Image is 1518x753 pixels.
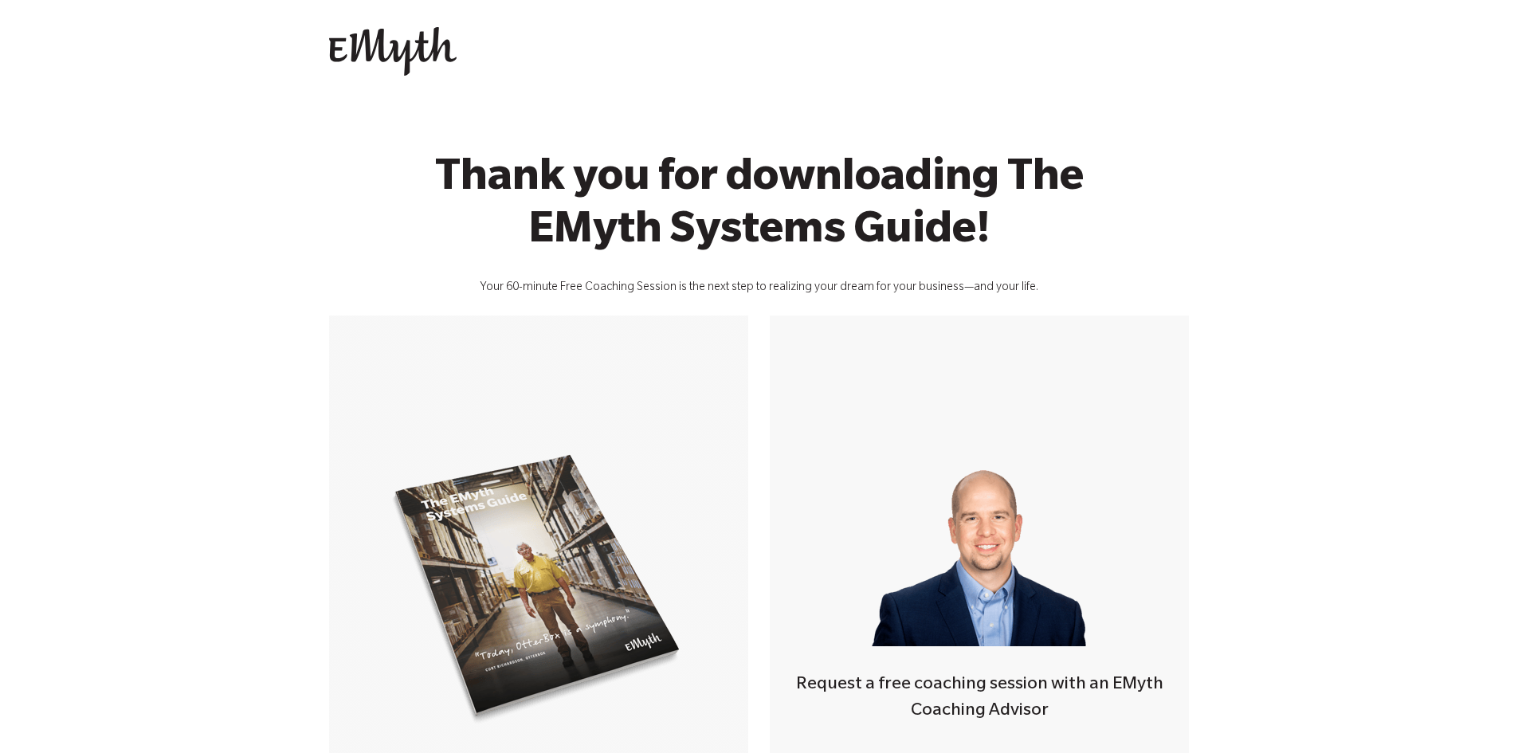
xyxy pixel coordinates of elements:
[384,445,692,731] img: systems-mockup-transp
[329,27,457,76] img: EMyth
[480,282,1038,295] span: Your 60-minute Free Coaching Session is the next step to realizing your dream for your business—a...
[770,673,1189,726] h4: Request a free coaching session with an EMyth Coaching Advisor
[865,440,1094,646] img: Smart-business-coach.png
[377,155,1142,261] h1: Thank you for downloading The EMyth Systems Guide!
